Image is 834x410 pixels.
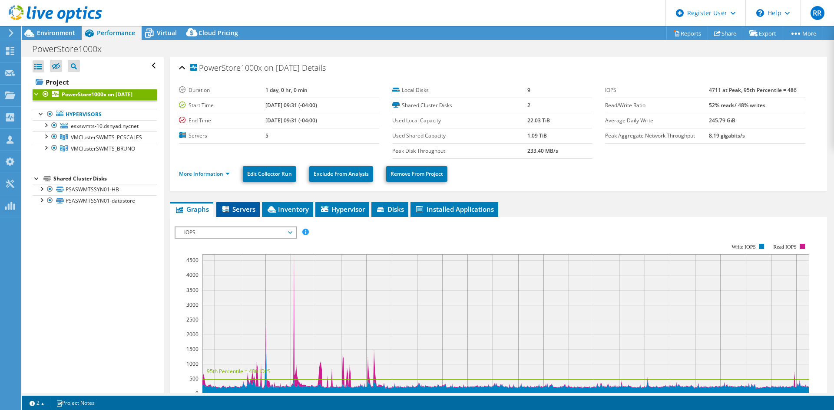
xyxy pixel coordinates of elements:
[783,26,823,40] a: More
[527,117,550,124] b: 22.03 TiB
[811,6,824,20] span: RR
[756,9,764,17] svg: \n
[62,91,132,98] b: PowerStore1000x on [DATE]
[157,29,177,37] span: Virtual
[709,86,797,94] b: 4711 at Peak, 95th Percentile = 486
[605,131,709,140] label: Peak Aggregate Network Throughput
[302,62,326,73] span: Details
[731,244,756,250] text: Write IOPS
[53,174,157,184] div: Shared Cluster Disks
[386,166,447,182] a: Remove From Project
[376,205,404,213] span: Disks
[265,86,308,94] b: 1 day, 0 hr, 0 min
[221,205,255,213] span: Servers
[605,116,709,125] label: Average Daily Write
[265,102,317,109] b: [DATE] 09:31 (-04:00)
[179,131,265,140] label: Servers
[243,166,296,182] a: Edit Collector Run
[33,109,157,120] a: Hypervisors
[527,102,530,109] b: 2
[309,166,373,182] a: Exclude From Analysis
[189,375,199,382] text: 500
[23,397,50,408] a: 2
[527,86,530,94] b: 9
[37,29,75,37] span: Environment
[743,26,783,40] a: Export
[33,89,157,100] a: PowerStore1000x on [DATE]
[33,143,157,154] a: VMClusterSWMTS_BRUNO
[28,44,115,54] h1: PowerStore1000x
[33,120,157,131] a: esxswmts-10.dsnyad.nycnet
[71,134,142,141] span: VMClusterSWMTS_PCSCALES
[666,26,708,40] a: Reports
[71,122,139,130] span: esxswmts-10.dsnyad.nycnet
[195,390,199,397] text: 0
[186,360,199,367] text: 1000
[527,147,558,154] b: 233.40 MB/s
[392,101,527,110] label: Shared Cluster Disks
[186,256,199,264] text: 4500
[186,345,199,353] text: 1500
[190,64,300,72] span: PowerStore1000x on [DATE]
[265,132,268,139] b: 5
[180,227,291,238] span: IOPS
[709,132,745,139] b: 8.19 gigabits/s
[320,205,365,213] span: Hypervisor
[175,205,209,213] span: Graphs
[186,316,199,323] text: 2500
[605,101,709,110] label: Read/Write Ratio
[709,102,765,109] b: 52% reads/ 48% writes
[71,145,135,152] span: VMClusterSWMTS_BRUNO
[186,286,199,294] text: 3500
[708,26,743,40] a: Share
[709,117,735,124] b: 245.79 GiB
[266,205,309,213] span: Inventory
[50,397,101,408] a: Project Notes
[392,147,527,155] label: Peak Disk Throughput
[33,195,157,207] a: PSASWMTSSYN01-datastore
[415,205,494,213] span: Installed Applications
[179,101,265,110] label: Start Time
[392,131,527,140] label: Used Shared Capacity
[179,170,230,177] a: More Information
[199,29,238,37] span: Cloud Pricing
[33,131,157,143] a: VMClusterSWMTS_PCSCALES
[33,75,157,89] a: Project
[774,244,797,250] text: Read IOPS
[97,29,135,37] span: Performance
[186,331,199,338] text: 2000
[527,132,547,139] b: 1.09 TiB
[179,116,265,125] label: End Time
[265,117,317,124] b: [DATE] 09:31 (-04:00)
[186,301,199,308] text: 3000
[392,86,527,95] label: Local Disks
[605,86,709,95] label: IOPS
[207,367,271,375] text: 95th Percentile = 486 IOPS
[392,116,527,125] label: Used Local Capacity
[186,271,199,279] text: 4000
[33,184,157,195] a: PSASWMTSSYN01-HB
[179,86,265,95] label: Duration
